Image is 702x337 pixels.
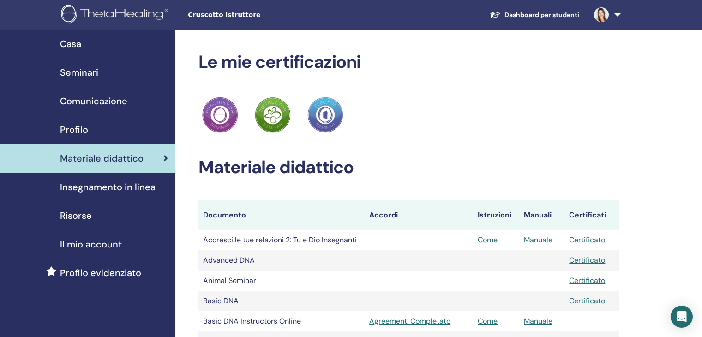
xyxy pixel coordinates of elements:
[490,11,501,18] img: graduation-cap-white.svg
[255,97,291,133] img: Practitioner
[198,230,365,250] td: Accresci le tue relazioni 2: Tu e Dio Insegnanti
[569,255,605,265] a: Certificato
[564,200,619,230] th: Certificati
[478,316,498,326] a: Come
[60,94,127,108] span: Comunicazione
[60,209,92,223] span: Risorse
[188,10,326,20] span: Cruscotto istruttore
[60,123,88,137] span: Profilo
[671,306,693,328] div: Open Intercom Messenger
[198,250,365,271] td: Advanced DNA
[202,97,238,133] img: Practitioner
[198,52,619,73] h2: Le mie certificazioni
[524,316,552,326] a: Manuale
[198,157,619,178] h2: Materiale didattico
[60,37,81,51] span: Casa
[569,235,605,245] a: Certificato
[60,180,156,194] span: Insegnamento in linea
[369,316,468,327] a: Agreement: Completato
[473,200,519,230] th: Istruzioni
[60,237,122,251] span: Il mio account
[365,200,473,230] th: Accordi
[307,97,343,133] img: Practitioner
[482,6,587,24] a: Dashboard per studenti
[60,66,98,79] span: Seminari
[198,200,365,230] th: Documento
[60,266,141,280] span: Profilo evidenziato
[198,271,365,291] td: Animal Seminar
[569,276,605,285] a: Certificato
[60,151,144,165] span: Materiale didattico
[61,5,171,25] img: logo.png
[594,7,609,22] img: default.jpg
[198,311,365,331] td: Basic DNA Instructors Online
[524,235,552,245] a: Manuale
[478,235,498,245] a: Come
[198,291,365,311] td: Basic DNA
[519,200,564,230] th: Manuali
[569,296,605,306] a: Certificato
